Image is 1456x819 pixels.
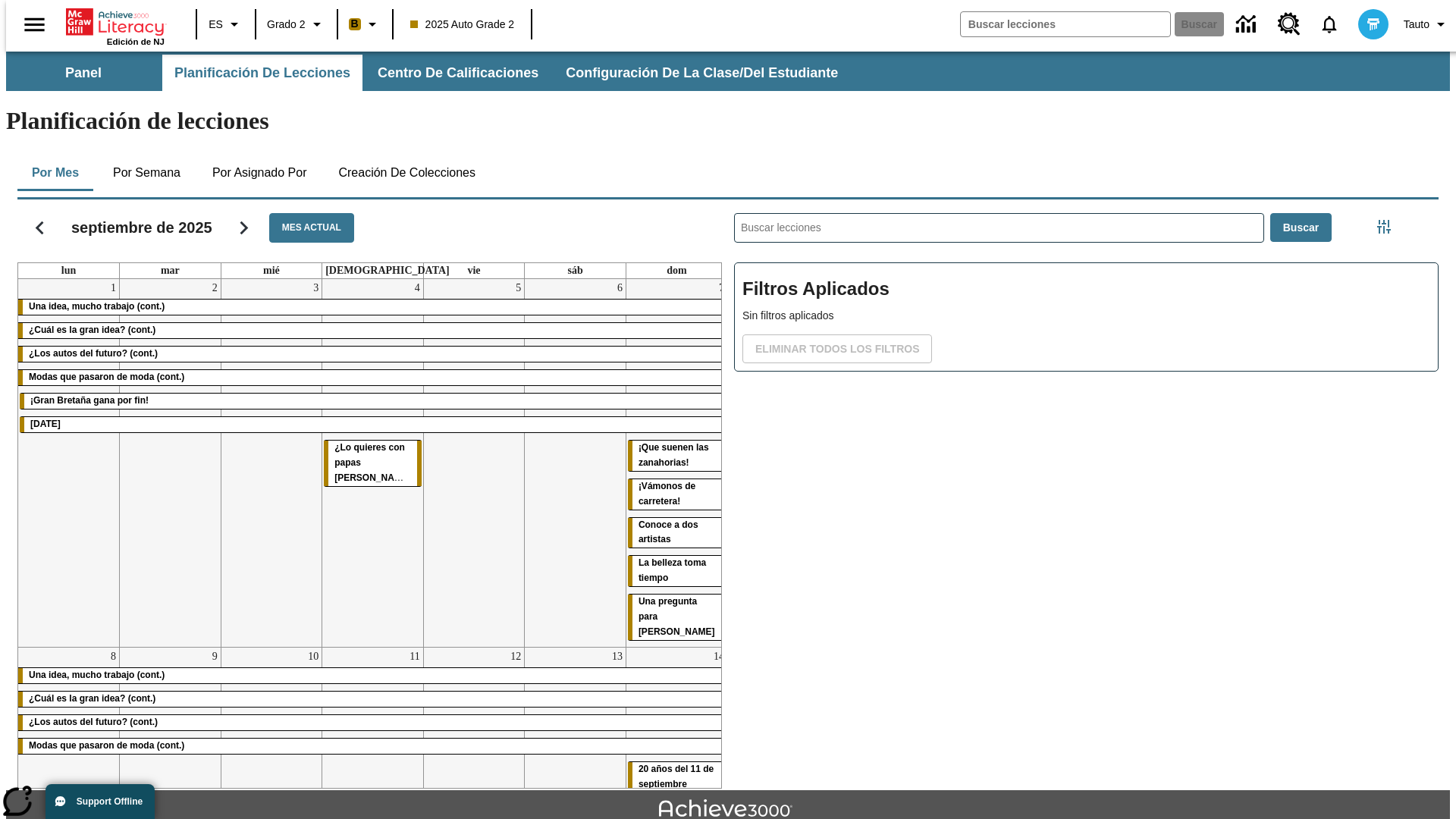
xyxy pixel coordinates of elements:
[628,556,726,586] div: La belleza toma tiempo
[18,370,727,385] div: Modas que pasaron de moda (cont.)
[209,17,223,33] span: ES
[120,279,221,647] td: 2 de septiembre de 2025
[101,155,193,191] button: Por semana
[1270,213,1332,243] button: Buscar
[609,648,626,666] a: 13 de septiembre de 2025
[1349,5,1398,44] button: Escoja un nuevo avatar
[108,279,119,297] a: 1 de septiembre de 2025
[310,279,322,297] a: 3 de septiembre de 2025
[18,279,120,647] td: 1 de septiembre de 2025
[639,764,714,789] span: 20 años del 11 de septiembre
[735,214,1263,242] input: Buscar lecciones
[221,279,322,647] td: 3 de septiembre de 2025
[77,796,143,807] span: Support Offline
[378,64,538,82] span: Centro de calificaciones
[71,218,212,237] h2: septiembre de 2025
[1227,4,1269,45] a: Centro de información
[305,648,322,666] a: 10 de septiembre de 2025
[18,739,727,754] div: Modas que pasaron de moda (cont.)
[58,263,79,278] a: lunes
[108,648,119,666] a: 8 de septiembre de 2025
[566,64,838,82] span: Configuración de la clase/del estudiante
[65,64,102,82] span: Panel
[29,717,158,727] span: ¿Los autos del futuro? (cont.)
[29,372,184,382] span: Modas que pasaron de moda (cont.)
[1310,5,1349,44] a: Notificaciones
[639,596,715,637] span: Una pregunta para Joplin
[564,263,585,278] a: sábado
[614,279,626,297] a: 6 de septiembre de 2025
[158,263,183,278] a: martes
[66,5,165,46] div: Portada
[261,11,332,38] button: Grado: Grado 2, Elige un grado
[423,279,525,647] td: 5 de septiembre de 2025
[324,441,422,486] div: ¿Lo quieres con papas fritas?
[628,595,726,640] div: Una pregunta para Joplin
[20,209,59,247] button: Regresar
[554,55,850,91] button: Configuración de la clase/del estudiante
[6,107,1450,135] h1: Planificación de lecciones
[29,670,165,680] span: Una idea, mucho trabajo (cont.)
[209,279,221,297] a: 2 de septiembre de 2025
[45,784,155,819] button: Support Offline
[1404,17,1429,33] span: Tauto
[410,17,515,33] span: 2025 Auto Grade 2
[1369,212,1399,242] button: Menú lateral de filtros
[628,441,726,471] div: ¡Que suenen las zanahorias!
[18,668,727,683] div: Una idea, mucho trabajo (cont.)
[29,301,165,312] span: Una idea, mucho trabajo (cont.)
[628,518,726,548] div: Conoce a dos artistas
[507,648,524,666] a: 12 de septiembre de 2025
[628,762,726,792] div: 20 años del 11 de septiembre
[17,155,93,191] button: Por mes
[30,395,149,406] span: ¡Gran Bretaña gana por fin!
[200,155,319,191] button: Por asignado por
[351,14,359,33] span: B
[1398,11,1456,38] button: Perfil/Configuración
[269,213,354,243] button: Mes actual
[334,442,416,483] span: ¿Lo quieres con papas fritas?
[5,193,722,789] div: Calendario
[6,55,852,91] div: Subbarra de navegación
[664,263,689,278] a: domingo
[8,55,159,91] button: Panel
[18,300,727,315] div: Una idea, mucho trabajo (cont.)
[412,279,423,297] a: 4 de septiembre de 2025
[30,419,61,429] span: Día del Trabajo
[742,271,1430,308] h2: Filtros Aplicados
[174,64,350,82] span: Planificación de lecciones
[711,648,727,666] a: 14 de septiembre de 2025
[734,262,1439,372] div: Filtros Aplicados
[366,55,551,91] button: Centro de calificaciones
[107,37,165,46] span: Edición de NJ
[20,417,726,432] div: Día del Trabajo
[343,11,388,38] button: Boost El color de la clase es anaranjado claro. Cambiar el color de la clase.
[260,263,283,278] a: miércoles
[716,279,727,297] a: 7 de septiembre de 2025
[20,394,726,409] div: ¡Gran Bretaña gana por fin!
[626,279,727,647] td: 7 de septiembre de 2025
[12,2,57,47] button: Abrir el menú lateral
[29,740,184,751] span: Modas que pasaron de moda (cont.)
[162,55,362,91] button: Planificación de lecciones
[224,209,263,247] button: Seguir
[742,308,1430,324] p: Sin filtros aplicados
[1358,9,1389,39] img: avatar image
[18,692,727,707] div: ¿Cuál es la gran idea? (cont.)
[18,323,727,338] div: ¿Cuál es la gran idea? (cont.)
[202,11,250,38] button: Lenguaje: ES, Selecciona un idioma
[639,519,698,545] span: Conoce a dos artistas
[639,442,709,468] span: ¡Que suenen las zanahorias!
[66,7,165,37] a: Portada
[209,648,221,666] a: 9 de septiembre de 2025
[1269,4,1310,45] a: Centro de recursos, Se abrirá en una pestaña nueva.
[267,17,306,33] span: Grado 2
[326,155,488,191] button: Creación de colecciones
[639,481,695,507] span: ¡Vámonos de carretera!
[961,12,1170,36] input: Buscar campo
[628,479,726,510] div: ¡Vámonos de carretera!
[722,193,1439,789] div: Buscar
[322,279,424,647] td: 4 de septiembre de 2025
[29,325,155,335] span: ¿Cuál es la gran idea? (cont.)
[513,279,524,297] a: 5 de septiembre de 2025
